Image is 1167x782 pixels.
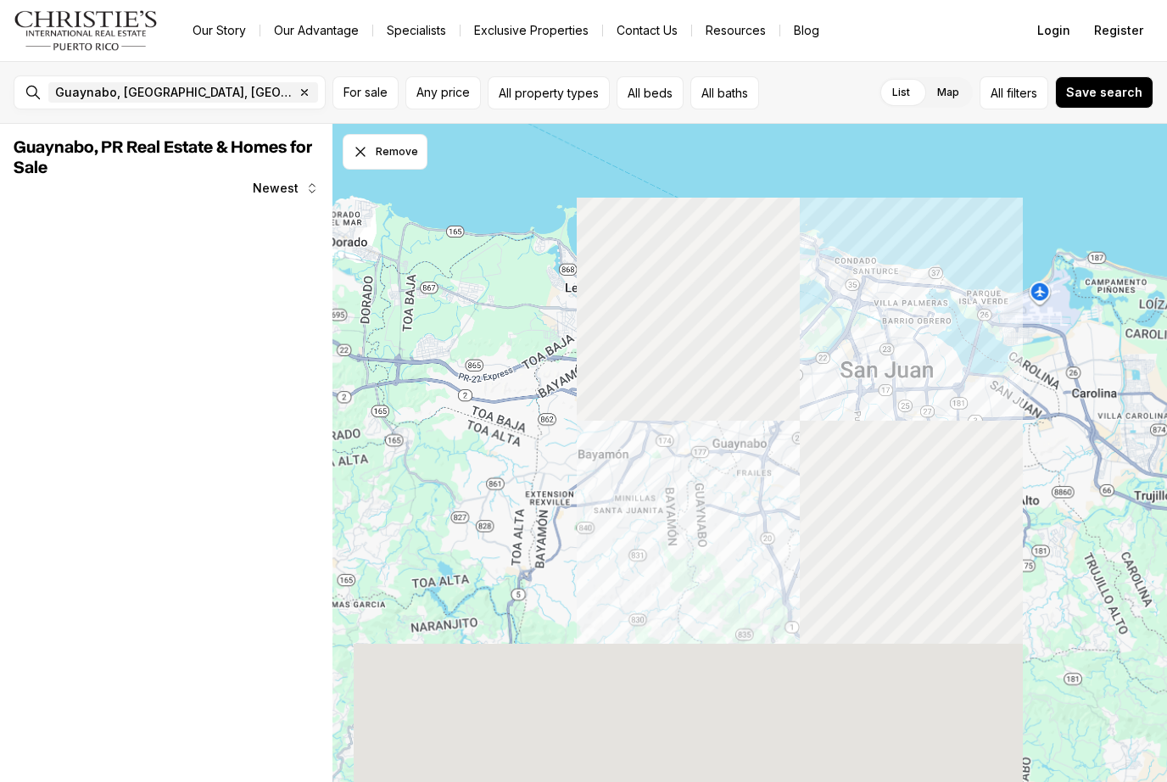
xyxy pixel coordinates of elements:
[405,76,481,109] button: Any price
[1037,24,1070,37] span: Login
[260,19,372,42] a: Our Advantage
[690,76,759,109] button: All baths
[924,77,973,108] label: Map
[1066,86,1142,99] span: Save search
[1084,14,1153,47] button: Register
[373,19,460,42] a: Specialists
[55,86,294,99] span: Guaynabo, [GEOGRAPHIC_DATA], [GEOGRAPHIC_DATA]
[179,19,260,42] a: Our Story
[343,86,388,99] span: For sale
[488,76,610,109] button: All property types
[461,19,602,42] a: Exclusive Properties
[1007,84,1037,102] span: filters
[332,76,399,109] button: For sale
[1094,24,1143,37] span: Register
[780,19,833,42] a: Blog
[980,76,1048,109] button: Allfilters
[14,10,159,51] img: logo
[991,84,1003,102] span: All
[416,86,470,99] span: Any price
[603,19,691,42] button: Contact Us
[1055,76,1153,109] button: Save search
[879,77,924,108] label: List
[343,134,427,170] button: Dismiss drawing
[14,139,312,176] span: Guaynabo, PR Real Estate & Homes for Sale
[1027,14,1080,47] button: Login
[692,19,779,42] a: Resources
[243,171,329,205] button: Newest
[253,182,299,195] span: Newest
[617,76,684,109] button: All beds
